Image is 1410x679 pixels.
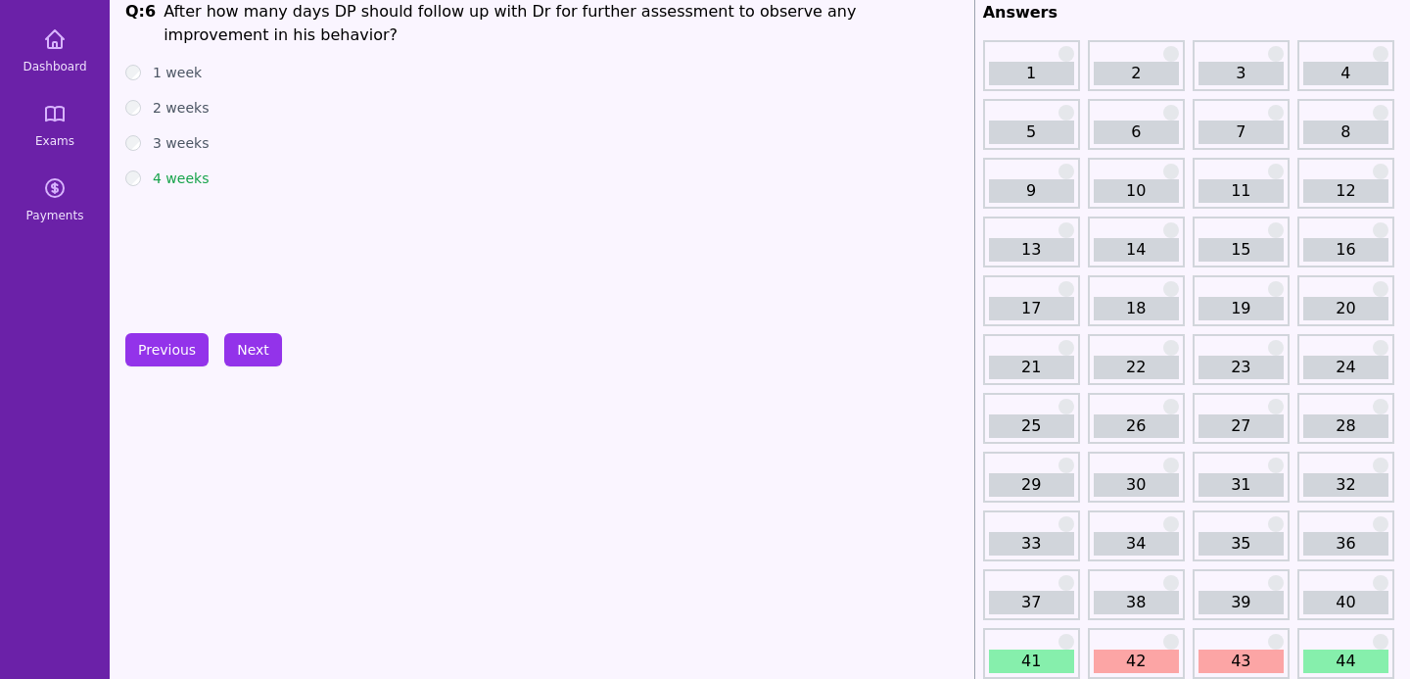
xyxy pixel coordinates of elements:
[1303,121,1388,144] a: 8
[153,63,202,82] label: 1 week
[1094,532,1179,556] a: 34
[989,650,1074,673] a: 41
[153,98,209,118] label: 2 weeks
[1303,297,1388,320] a: 20
[1198,591,1284,614] a: 39
[1094,62,1179,85] a: 2
[1303,62,1388,85] a: 4
[1094,591,1179,614] a: 38
[1198,473,1284,497] a: 31
[1094,650,1179,673] a: 42
[1094,356,1179,379] a: 22
[153,133,209,153] label: 3 weeks
[1094,297,1179,320] a: 18
[1198,238,1284,262] a: 15
[989,591,1074,614] a: 37
[989,356,1074,379] a: 21
[8,90,102,161] a: Exams
[153,169,209,188] label: 4 weeks
[1198,414,1284,438] a: 27
[26,208,84,223] span: Payments
[1198,121,1284,144] a: 7
[1094,121,1179,144] a: 6
[1198,62,1284,85] a: 3
[1303,591,1388,614] a: 40
[989,62,1074,85] a: 1
[1094,238,1179,262] a: 14
[1303,473,1388,497] a: 32
[125,333,209,366] button: Previous
[1303,238,1388,262] a: 16
[1198,532,1284,556] a: 35
[224,333,282,366] button: Next
[983,1,1394,24] h2: Answers
[23,59,86,74] span: Dashboard
[1198,356,1284,379] a: 23
[989,297,1074,320] a: 17
[1303,650,1388,673] a: 44
[1094,179,1179,203] a: 10
[1198,297,1284,320] a: 19
[1094,414,1179,438] a: 26
[8,165,102,235] a: Payments
[989,473,1074,497] a: 29
[1303,532,1388,556] a: 36
[989,414,1074,438] a: 25
[1094,473,1179,497] a: 30
[989,532,1074,556] a: 33
[1198,650,1284,673] a: 43
[35,133,74,149] span: Exams
[989,238,1074,262] a: 13
[989,179,1074,203] a: 9
[1198,179,1284,203] a: 11
[1303,356,1388,379] a: 24
[1303,179,1388,203] a: 12
[8,16,102,86] a: Dashboard
[1303,414,1388,438] a: 28
[989,121,1074,144] a: 5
